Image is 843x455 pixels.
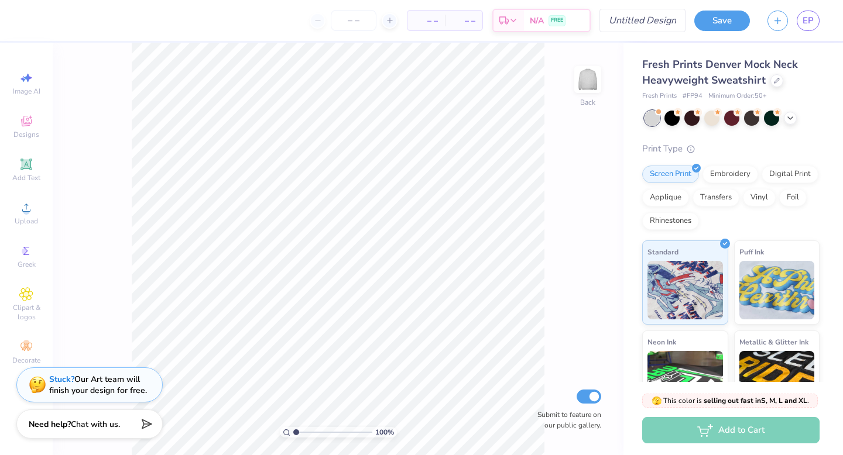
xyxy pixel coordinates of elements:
div: Applique [642,189,689,206]
img: Neon Ink [647,351,723,409]
div: Embroidery [702,166,758,183]
div: Transfers [693,189,739,206]
div: Print Type [642,142,820,156]
span: Neon Ink [647,336,676,348]
span: Chat with us. [71,419,120,430]
strong: Stuck? [49,374,74,385]
button: Save [694,11,750,31]
div: Our Art team will finish your design for free. [49,374,147,396]
span: Designs [13,130,39,139]
span: # FP94 [683,91,702,101]
input: Untitled Design [599,9,686,32]
span: Greek [18,260,36,269]
span: Fresh Prints [642,91,677,101]
span: Puff Ink [739,246,764,258]
div: Back [580,97,595,108]
span: Image AI [13,87,40,96]
span: Upload [15,216,38,226]
span: 100 % [375,427,394,437]
span: Metallic & Glitter Ink [739,336,808,348]
strong: selling out fast in S, M, L and XL [704,396,807,405]
a: EP [797,11,820,31]
label: Submit to feature on our public gallery. [531,409,601,430]
span: Fresh Prints Denver Mock Neck Heavyweight Sweatshirt [642,57,798,87]
div: Foil [779,189,807,206]
div: Screen Print [642,166,699,183]
span: FREE [551,16,563,25]
img: Standard [647,261,723,319]
span: Decorate [12,356,40,365]
span: – – [414,15,438,27]
div: Rhinestones [642,212,699,230]
strong: Need help? [29,419,71,430]
img: Back [576,68,599,91]
span: – – [452,15,475,27]
span: 🫣 [652,395,662,406]
img: Metallic & Glitter Ink [739,351,815,409]
span: Standard [647,246,678,258]
input: – – [331,10,376,31]
span: Add Text [12,173,40,182]
img: Puff Ink [739,261,815,319]
span: This color is . [652,395,809,406]
div: Digital Print [762,166,818,183]
span: N/A [530,15,544,27]
span: Clipart & logos [6,303,47,322]
span: Minimum Order: 50 + [708,91,767,101]
span: EP [803,14,814,27]
div: Vinyl [743,189,776,206]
